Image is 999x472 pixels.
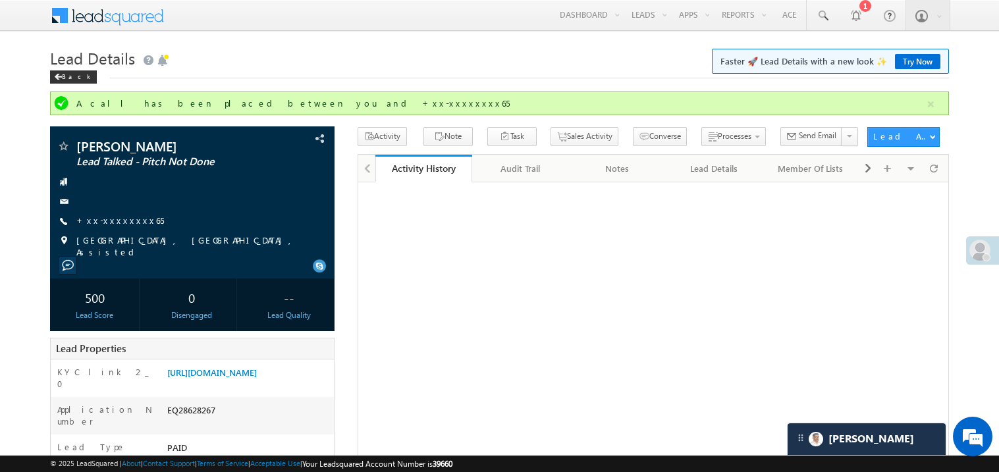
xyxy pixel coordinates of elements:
span: Faster 🚀 Lead Details with a new look ✨ [720,55,940,68]
div: Notes [580,161,654,176]
label: KYC link 2_0 [57,366,153,390]
div: PAID [164,441,334,459]
label: Application Number [57,404,153,427]
button: Task [487,127,537,146]
span: Lead Talked - Pitch Not Done [76,155,253,169]
span: Lead Properties [56,342,126,355]
div: Lead Quality [248,309,331,321]
img: Carter [809,432,823,446]
span: Lead Details [50,47,135,68]
span: Processes [718,131,751,141]
a: Member Of Lists [763,155,859,182]
a: About [122,459,141,467]
button: Converse [633,127,687,146]
div: EQ28628267 [164,404,334,422]
a: Back [50,70,103,81]
button: Processes [701,127,766,146]
div: Member Of Lists [773,161,848,176]
div: -- [248,285,331,309]
button: Activity [358,127,407,146]
span: Carter [828,433,914,445]
div: Back [50,70,97,84]
span: Your Leadsquared Account Number is [302,459,452,469]
a: Acceptable Use [250,459,300,467]
a: Contact Support [143,459,195,467]
span: [PERSON_NAME] [76,140,253,153]
div: A call has been placed between you and +xx-xxxxxxxx65 [76,97,925,109]
button: Lead Actions [867,127,940,147]
a: Activity History [375,155,472,182]
a: [URL][DOMAIN_NAME] [167,367,257,378]
label: Lead Type [57,441,126,453]
a: Try Now [895,54,940,69]
button: Sales Activity [551,127,618,146]
span: 39660 [433,459,452,469]
div: carter-dragCarter[PERSON_NAME] [787,423,946,456]
a: Notes [569,155,666,182]
button: Note [423,127,473,146]
div: Lead Details [676,161,751,176]
span: [GEOGRAPHIC_DATA], [GEOGRAPHIC_DATA], Assisted [76,234,307,258]
div: Activity History [385,162,462,174]
div: Lead Score [53,309,136,321]
span: © 2025 LeadSquared | | | | | [50,458,452,470]
img: carter-drag [796,433,806,443]
a: Audit Trail [472,155,569,182]
span: Send Email [799,130,836,142]
div: Lead Actions [873,130,929,142]
div: 500 [53,285,136,309]
a: Lead Details [666,155,763,182]
div: Disengaged [150,309,233,321]
div: Audit Trail [483,161,557,176]
button: Send Email [780,127,842,146]
a: Terms of Service [197,459,248,467]
a: +xx-xxxxxxxx65 [76,215,164,226]
div: 0 [150,285,233,309]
